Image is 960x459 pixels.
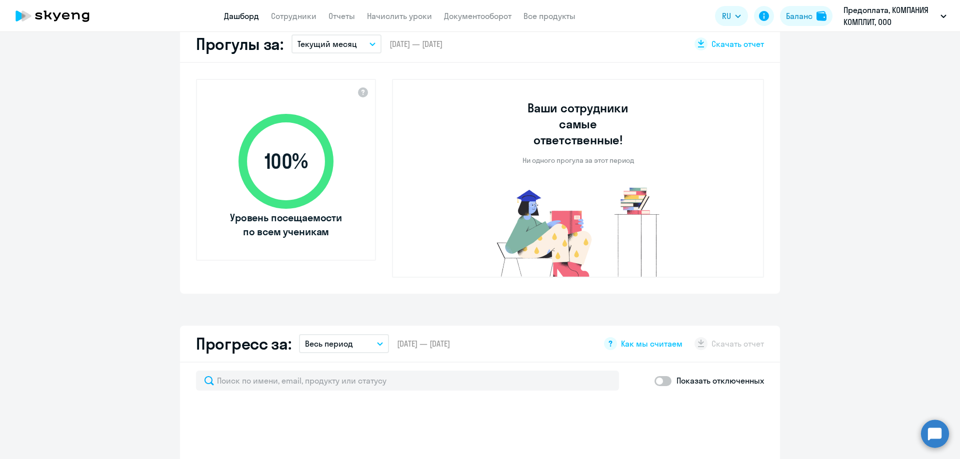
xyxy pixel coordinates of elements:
button: Балансbalance [780,6,832,26]
div: Баланс [786,10,812,22]
a: Начислить уроки [367,11,432,21]
button: RU [715,6,748,26]
input: Поиск по имени, email, продукту или статусу [196,371,619,391]
p: Показать отключенных [676,375,764,387]
span: [DATE] — [DATE] [389,38,442,49]
a: Документооборот [444,11,511,21]
span: Как мы считаем [621,338,682,349]
p: Ни одного прогула за этот период [522,156,634,165]
span: 100 % [228,149,343,173]
img: balance [816,11,826,21]
span: Уровень посещаемости по всем ученикам [228,211,343,239]
button: Предоплата, КОМПАНИЯ КОМПЛИТ, ООО [838,4,951,28]
h2: Прогулы за: [196,34,283,54]
span: Скачать отчет [711,38,764,49]
a: Сотрудники [271,11,316,21]
img: no-truants [478,185,678,277]
p: Весь период [305,338,353,350]
button: Весь период [299,334,389,353]
a: Отчеты [328,11,355,21]
p: Текущий месяц [297,38,357,50]
h3: Ваши сотрудники самые ответственные! [514,100,642,148]
span: RU [722,10,731,22]
h2: Прогресс за: [196,334,291,354]
p: Предоплата, КОМПАНИЯ КОМПЛИТ, ООО [843,4,936,28]
button: Текущий месяц [291,34,381,53]
a: Дашборд [224,11,259,21]
a: Все продукты [523,11,575,21]
span: [DATE] — [DATE] [397,338,450,349]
